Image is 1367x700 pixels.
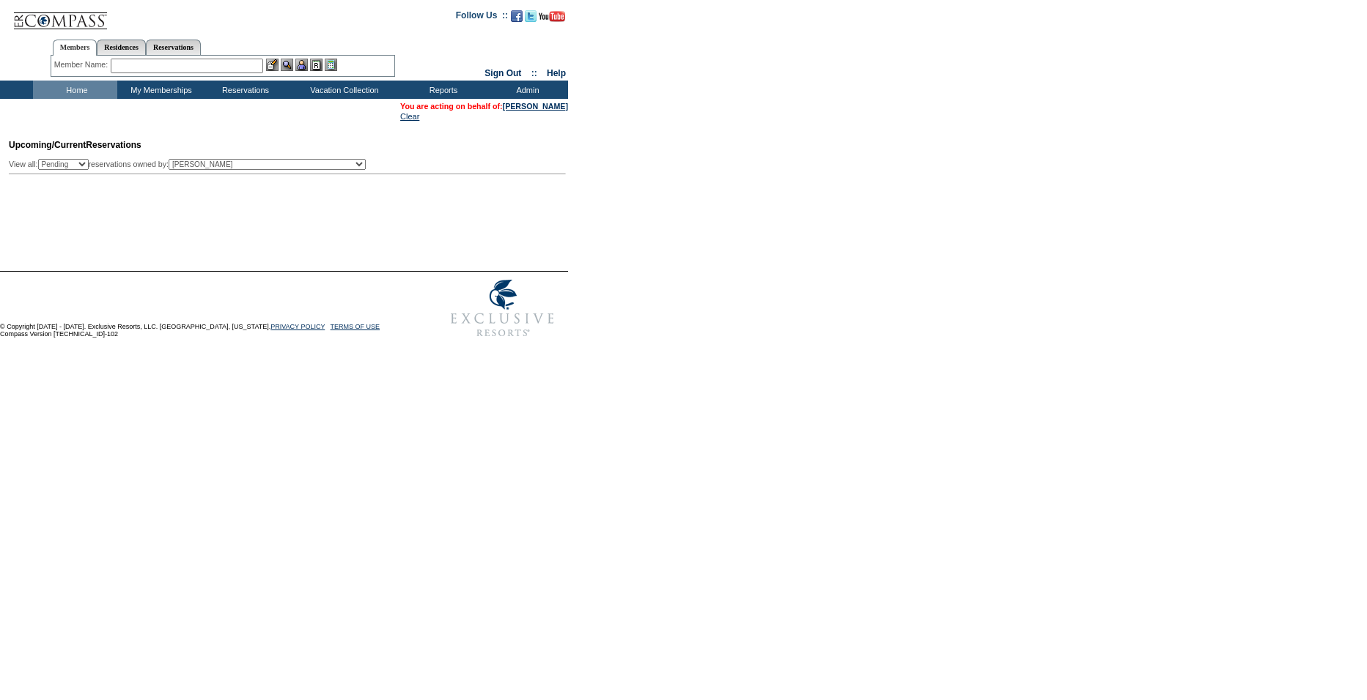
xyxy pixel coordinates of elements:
a: Reservations [146,40,201,55]
td: My Memberships [117,81,202,99]
a: PRIVACY POLICY [270,323,325,330]
img: b_calculator.gif [325,59,337,71]
div: View all: reservations owned by: [9,159,372,170]
a: Residences [97,40,146,55]
img: Become our fan on Facebook [511,10,523,22]
span: :: [531,68,537,78]
img: Subscribe to our YouTube Channel [539,11,565,22]
span: You are acting on behalf of: [400,102,568,111]
a: Become our fan on Facebook [511,15,523,23]
a: Help [547,68,566,78]
a: Subscribe to our YouTube Channel [539,15,565,23]
span: Upcoming/Current [9,140,86,150]
img: Impersonate [295,59,308,71]
td: Reservations [202,81,286,99]
img: b_edit.gif [266,59,279,71]
a: Clear [400,112,419,121]
td: Admin [484,81,568,99]
a: [PERSON_NAME] [503,102,568,111]
img: Follow us on Twitter [525,10,537,22]
img: Reservations [310,59,323,71]
td: Follow Us :: [456,9,508,26]
td: Home [33,81,117,99]
img: Exclusive Resorts [437,272,568,345]
a: Members [53,40,97,56]
span: Reservations [9,140,141,150]
a: TERMS OF USE [331,323,380,330]
div: Member Name: [54,59,111,71]
img: View [281,59,293,71]
a: Sign Out [484,68,521,78]
a: Follow us on Twitter [525,15,537,23]
td: Reports [399,81,484,99]
td: Vacation Collection [286,81,399,99]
